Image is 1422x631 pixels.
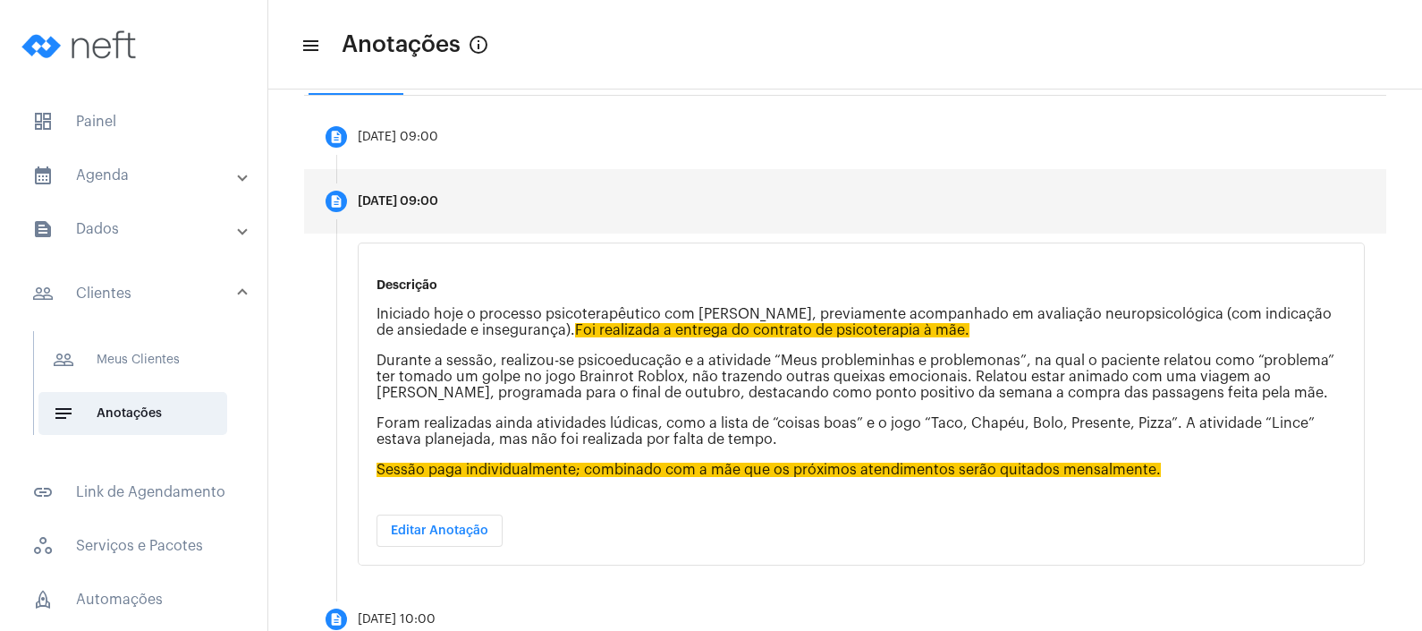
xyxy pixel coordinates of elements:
mat-icon: sidenav icon [32,165,54,186]
span: sidenav icon [32,111,54,132]
span: sidenav icon [32,535,54,557]
span: Meus Clientes [38,338,227,381]
p: Descrição [377,278,1346,292]
span: Anotações [342,30,461,59]
span: Editar Anotação [391,524,488,537]
mat-panel-title: Agenda [32,165,239,186]
mat-panel-title: Clientes [32,283,239,304]
mat-icon: description [329,130,343,144]
span: Link de Agendamento [18,471,250,514]
mat-icon: sidenav icon [32,283,54,304]
mat-icon: sidenav icon [53,349,74,371]
mat-icon: description [329,194,343,209]
span: Painel [18,100,250,143]
span: Anotações [38,392,227,435]
p: Foram realizadas ainda atividades lúdicas, como a lista de “coisas boas” e o jogo “Taco, Chapéu, ... [377,415,1346,448]
mat-expansion-panel-header: sidenav iconDados [11,208,267,251]
mat-icon: sidenav icon [32,218,54,240]
div: [DATE] 09:00 [358,131,438,144]
mat-icon: sidenav icon [53,403,74,424]
mat-expansion-panel-header: sidenav iconClientes [11,265,267,322]
mat-icon: info_outlined [468,34,489,55]
mat-icon: sidenav icon [300,35,318,56]
mat-expansion-panel-header: sidenav iconAgenda [11,154,267,197]
div: sidenav iconClientes [11,322,267,460]
button: Editar Anotação [377,515,503,547]
span: Automações [18,578,250,621]
mat-panel-title: Dados [32,218,239,240]
img: logo-neft-novo-2.png [14,9,148,81]
div: [DATE] 10:00 [358,613,436,627]
div: [DATE] 09:00 [358,195,438,209]
mat-icon: sidenav icon [32,482,54,503]
p: Durante a sessão, realizou-se psicoeducação e a atividade “Meus probleminhas e problemonas”, na q... [377,353,1346,401]
span: Sessão paga individualmente; combinado com a mãe que os próximos atendimentos serão quitados mens... [377,463,1161,477]
span: Serviços e Pacotes [18,524,250,567]
p: Iniciado hoje o processo psicoterapêutico com [PERSON_NAME], previamente acompanhado em avaliação... [377,306,1346,338]
span: Foi realizada a entrega do contrato de psicoterapia à mãe. [575,323,969,337]
span: sidenav icon [32,589,54,610]
mat-icon: description [329,612,343,627]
